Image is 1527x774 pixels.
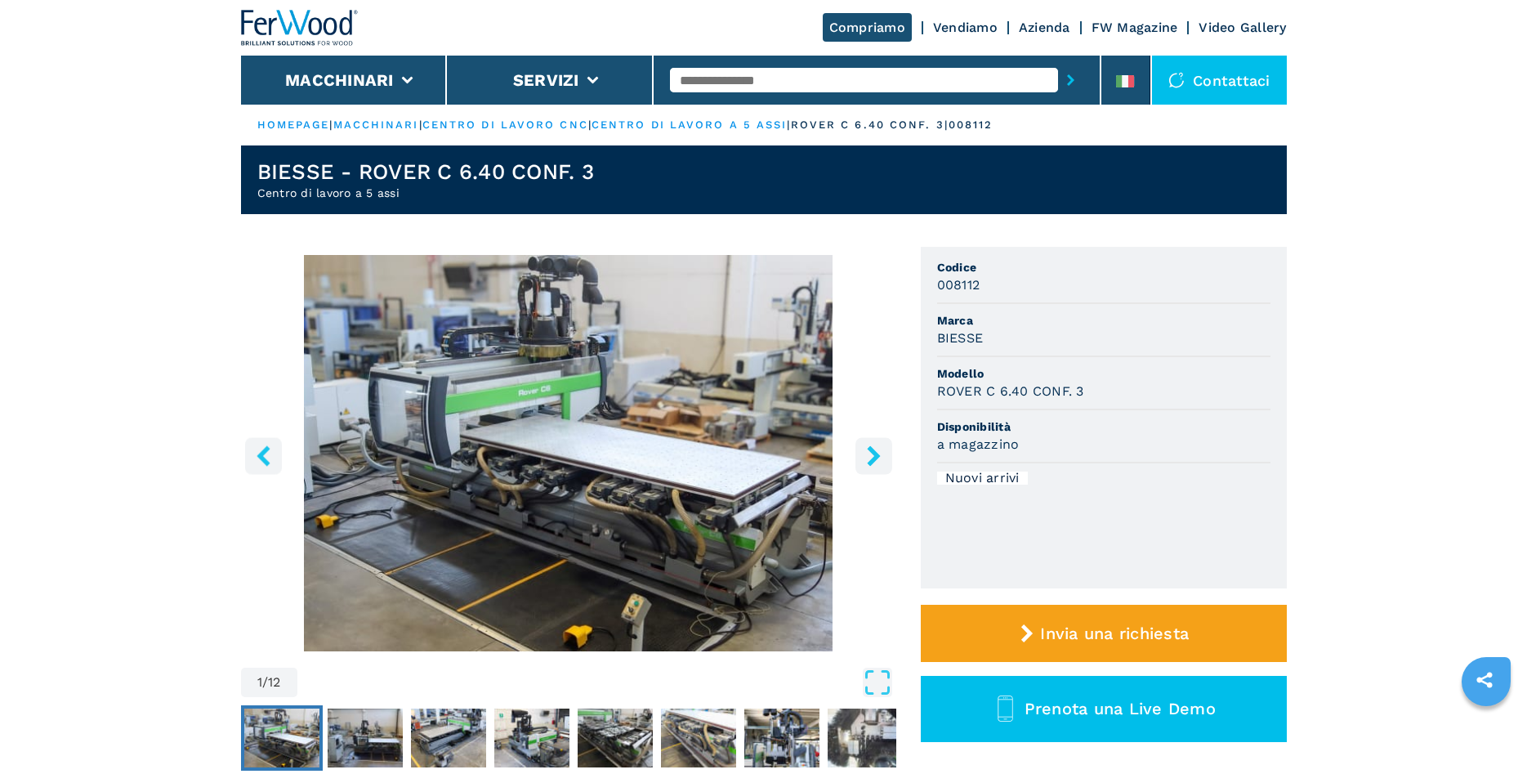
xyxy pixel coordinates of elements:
span: Invia una richiesta [1040,624,1189,643]
span: Disponibilità [937,418,1270,435]
span: Codice [937,259,1270,275]
span: Modello [937,365,1270,382]
button: Go to Slide 6 [658,705,739,771]
img: 8690deea664ad94c5e6ea87cc801b5ac [411,709,486,767]
p: rover c 6.40 conf. 3 | [791,118,949,132]
button: Macchinari [285,70,394,90]
img: Contattaci [1168,72,1185,88]
span: Prenota una Live Demo [1025,699,1216,718]
img: acc9fdce3f97cfac7115ff071b2aabb9 [661,709,736,767]
h1: BIESSE - ROVER C 6.40 CONF. 3 [257,159,594,185]
span: 1 [257,676,262,689]
button: submit-button [1058,61,1083,99]
a: sharethis [1464,660,1505,700]
button: Go to Slide 1 [241,705,323,771]
button: Prenota una Live Demo [921,676,1287,742]
img: 38e90ef9c943dbd30fe5f4f6a34cd6fe [828,709,903,767]
h3: ROVER C 6.40 CONF. 3 [937,382,1084,400]
div: Go to Slide 1 [241,255,896,651]
span: | [787,119,790,131]
a: Azienda [1019,20,1070,35]
a: Vendiamo [933,20,998,35]
div: Nuovi arrivi [937,472,1028,485]
span: / [262,676,268,689]
nav: Thumbnail Navigation [241,705,896,771]
h3: a magazzino [937,435,1020,454]
a: FW Magazine [1092,20,1178,35]
a: macchinari [333,119,419,131]
a: centro di lavoro a 5 assi [592,119,788,131]
img: Centro di lavoro a 5 assi BIESSE ROVER C 6.40 CONF. 3 [241,255,896,651]
button: Servizi [513,70,579,90]
a: HOMEPAGE [257,119,330,131]
button: Invia una richiesta [921,605,1287,662]
a: Compriamo [823,13,912,42]
button: right-button [855,437,892,474]
button: Go to Slide 4 [491,705,573,771]
div: Contattaci [1152,56,1287,105]
span: 12 [268,676,281,689]
span: | [588,119,592,131]
a: Video Gallery [1199,20,1286,35]
button: Open Fullscreen [301,668,892,697]
img: Ferwood [241,10,359,46]
button: Go to Slide 8 [824,705,906,771]
span: Marca [937,312,1270,329]
h3: BIESSE [937,329,984,347]
h3: 008112 [937,275,980,294]
h2: Centro di lavoro a 5 assi [257,185,594,201]
button: Go to Slide 3 [408,705,489,771]
button: Go to Slide 2 [324,705,406,771]
span: | [419,119,422,131]
iframe: Chat [1458,700,1515,762]
p: 008112 [949,118,993,132]
img: da0845342193a68bb31cf8ba158b78a8 [578,709,653,767]
img: 04a15ee8541046f8d77afa9778bd4378 [744,709,819,767]
img: 59301c8a9893ad6b595e76ce157757b2 [494,709,569,767]
a: centro di lavoro cnc [422,119,588,131]
button: Go to Slide 5 [574,705,656,771]
button: left-button [245,437,282,474]
img: 3c9073951516532d654371b55c5ff30d [244,709,319,767]
span: | [329,119,333,131]
img: 121dab01e94202a00efc5bef5811e025 [328,709,403,767]
button: Go to Slide 7 [741,705,823,771]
